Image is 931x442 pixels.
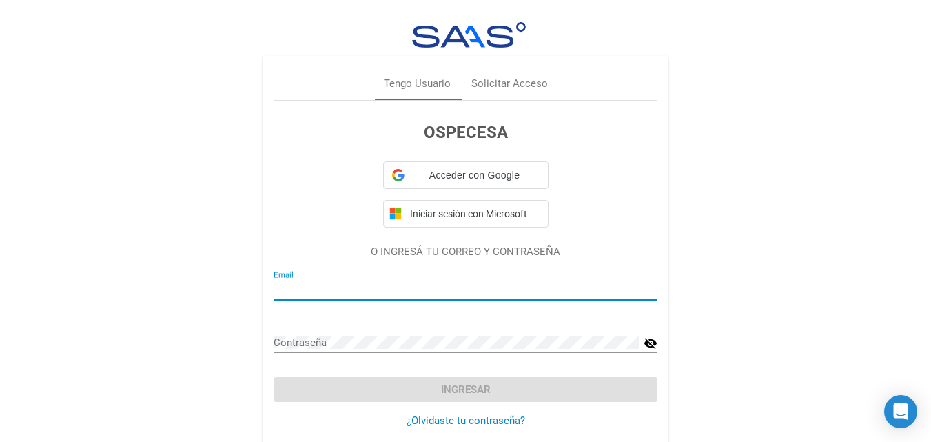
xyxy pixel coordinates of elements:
mat-icon: visibility_off [644,335,657,352]
div: Solicitar Acceso [471,76,548,92]
a: ¿Olvidaste tu contraseña? [407,414,525,427]
h3: OSPECESA [274,120,657,145]
span: Iniciar sesión con Microsoft [407,208,542,219]
span: Ingresar [441,383,491,396]
button: Iniciar sesión con Microsoft [383,200,549,228]
div: Open Intercom Messenger [884,395,917,428]
p: O INGRESÁ TU CORREO Y CONTRASEÑA [274,244,657,260]
div: Tengo Usuario [384,76,451,92]
div: Acceder con Google [383,161,549,189]
span: Acceder con Google [410,168,540,183]
button: Ingresar [274,377,657,402]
